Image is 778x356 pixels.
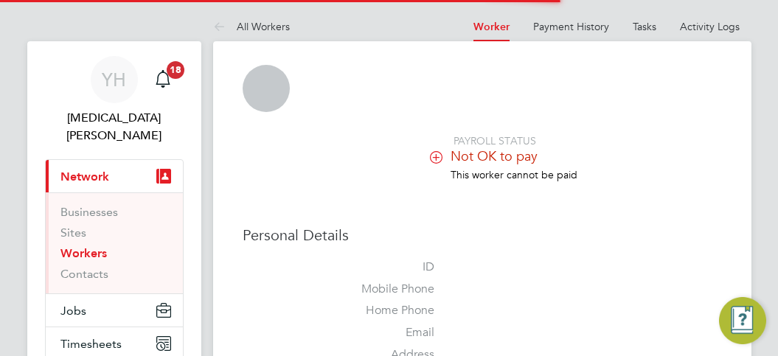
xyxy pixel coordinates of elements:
[243,226,722,245] h3: Personal Details
[473,21,510,33] a: Worker
[102,70,126,89] span: YH
[533,20,609,33] a: Payment History
[680,20,740,33] a: Activity Logs
[454,134,536,147] span: PAYROLL STATUS
[60,304,86,318] span: Jobs
[451,147,538,164] span: Not OK to pay
[148,56,178,103] a: 18
[633,20,656,33] a: Tasks
[46,160,183,192] button: Network
[45,109,184,144] span: Yasmin Hemati-Gilani
[331,259,434,275] label: ID
[45,56,184,144] a: YH[MEDICAL_DATA][PERSON_NAME]
[46,294,183,327] button: Jobs
[331,325,434,341] label: Email
[60,205,118,219] a: Businesses
[451,168,577,181] span: This worker cannot be paid
[60,246,107,260] a: Workers
[719,297,766,344] button: Engage Resource Center
[213,20,290,33] a: All Workers
[331,282,434,297] label: Mobile Phone
[46,192,183,293] div: Network
[60,226,86,240] a: Sites
[331,303,434,318] label: Home Phone
[60,170,109,184] span: Network
[60,267,108,281] a: Contacts
[60,337,122,351] span: Timesheets
[167,61,184,79] span: 18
